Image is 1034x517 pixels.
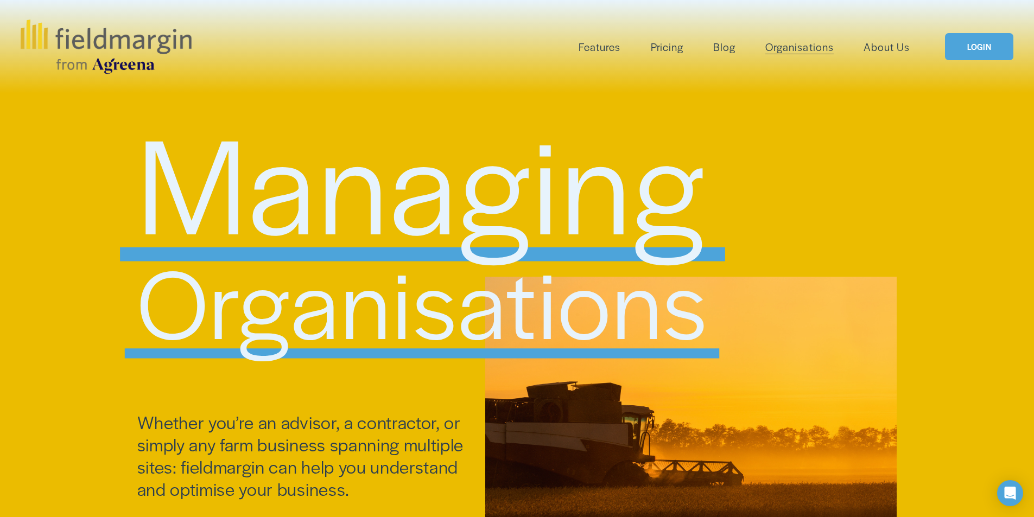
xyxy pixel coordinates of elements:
a: About Us [864,38,910,56]
a: Organisations [765,38,833,56]
img: fieldmargin.com [21,20,191,74]
a: Blog [713,38,735,56]
a: Pricing [651,38,683,56]
span: Managing [137,87,707,273]
div: Open Intercom Messenger [997,480,1023,506]
span: Whether you’re an advisor, a contractor, or simply any farm business spanning multiple sites: fie... [137,410,468,500]
span: Features [579,39,620,55]
a: LOGIN [945,33,1013,61]
a: folder dropdown [579,38,620,56]
span: Organisations [137,233,709,367]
